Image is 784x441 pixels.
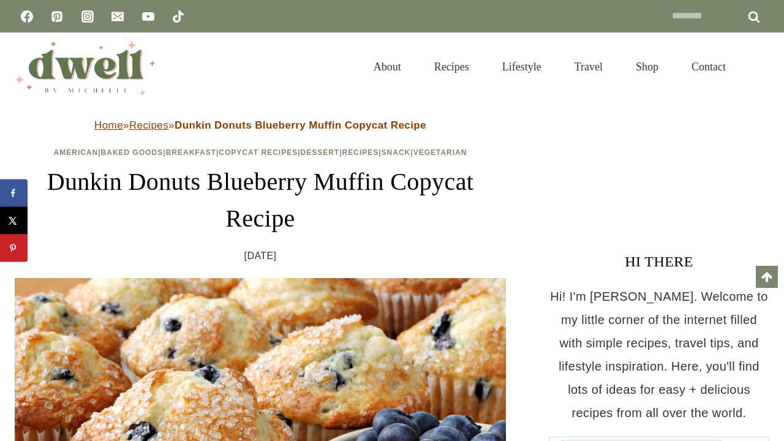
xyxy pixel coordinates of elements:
[15,4,39,29] a: Facebook
[15,164,506,237] h1: Dunkin Donuts Blueberry Muffin Copycat Recipe
[342,148,379,157] a: Recipes
[75,4,100,29] a: Instagram
[45,4,69,29] a: Pinterest
[301,148,340,157] a: Dessert
[382,148,411,157] a: Snack
[219,148,298,157] a: Copycat Recipes
[619,45,675,88] a: Shop
[675,45,742,88] a: Contact
[357,45,418,88] a: About
[486,45,558,88] a: Lifestyle
[166,4,190,29] a: TikTok
[94,119,123,131] a: Home
[15,39,156,95] img: DWELL by michelle
[756,266,778,288] a: Scroll to top
[413,148,467,157] a: Vegetarian
[549,251,769,273] h3: HI THERE
[558,45,619,88] a: Travel
[94,119,426,131] span: » »
[549,285,769,424] p: Hi! I'm [PERSON_NAME]. Welcome to my little corner of the internet filled with simple recipes, tr...
[244,247,277,265] time: [DATE]
[129,119,168,131] a: Recipes
[101,148,164,157] a: Baked Goods
[357,45,742,88] nav: Primary Navigation
[136,4,160,29] a: YouTube
[105,4,130,29] a: Email
[748,56,769,77] button: View Search Form
[175,119,426,131] strong: Dunkin Donuts Blueberry Muffin Copycat Recipe
[166,148,216,157] a: Breakfast
[54,148,99,157] a: American
[418,45,486,88] a: Recipes
[54,148,467,157] span: | | | | | | |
